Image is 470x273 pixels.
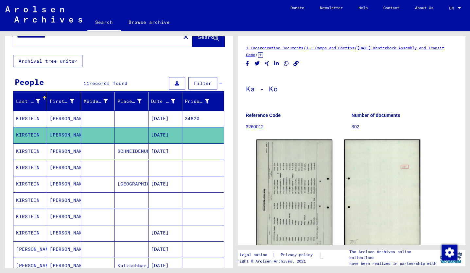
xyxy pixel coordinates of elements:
mat-cell: [PERSON_NAME] [47,143,81,159]
mat-cell: KIRSTEIN [13,192,47,208]
div: Last Name [16,98,40,105]
mat-cell: [PERSON_NAME] [47,176,81,192]
mat-cell: SCHNEIDEMÜHL [115,143,148,159]
mat-header-cell: Prisoner # [182,92,223,110]
span: / [255,52,258,57]
mat-cell: [DATE] [148,143,182,159]
span: EN [449,6,456,10]
div: First Name [50,96,82,106]
b: Reference Code [246,113,281,118]
mat-cell: 34820 [182,111,223,127]
h1: Ka - Ko [246,74,457,103]
mat-header-cell: Maiden Name [81,92,115,110]
div: People [15,76,44,88]
a: Legal notice [240,251,272,258]
a: 1 Incarceration Documents [246,45,303,50]
span: / [354,45,357,51]
img: 002.jpg [344,139,420,246]
mat-cell: [GEOGRAPHIC_DATA] [115,176,148,192]
mat-cell: KIRSTEIN [13,111,47,127]
span: Filter [194,80,212,86]
mat-cell: [PERSON_NAME] [47,192,81,208]
img: 001.jpg [256,139,333,247]
mat-cell: [DATE] [148,127,182,143]
button: Filter [188,77,217,89]
mat-cell: KIRSTEIN [13,160,47,176]
mat-cell: [PERSON_NAME] [13,241,47,257]
button: Share on Xing [264,59,270,68]
p: have been realized in partnership with [349,261,437,266]
mat-cell: [PERSON_NAME] [47,111,81,127]
div: First Name [50,98,74,105]
button: Share on WhatsApp [283,59,290,68]
div: Maiden Name [84,96,116,106]
mat-cell: KIRSTEIN [13,143,47,159]
mat-cell: KIRSTEIN [13,127,47,143]
mat-cell: [DATE] [148,241,182,257]
mat-cell: [PERSON_NAME] [47,160,81,176]
mat-cell: [DATE] [148,111,182,127]
mat-icon: close [182,33,190,41]
mat-header-cell: Date of Birth [148,92,182,110]
mat-cell: [PERSON_NAME] [47,225,81,241]
div: Last Name [16,96,48,106]
mat-cell: KIRSTEIN [13,209,47,225]
mat-cell: [DATE] [148,176,182,192]
img: yv_logo.png [439,249,463,266]
div: Maiden Name [84,98,108,105]
a: 3260012 [246,124,264,129]
div: | [240,251,321,258]
a: Privacy policy [275,251,321,258]
mat-cell: KIRSTEIN [13,225,47,241]
div: Place of Birth [117,98,142,105]
p: 302 [352,123,457,130]
button: Share on LinkedIn [273,59,280,68]
mat-header-cell: Last Name [13,92,47,110]
button: Copy link [293,59,300,68]
div: Place of Birth [117,96,150,106]
div: Change consent [441,244,457,260]
span: records found [89,80,128,86]
img: Arolsen_neg.svg [5,6,82,23]
button: Share on Facebook [244,59,251,68]
b: Number of documents [352,113,400,118]
button: Share on Twitter [254,59,261,68]
button: Clear [179,30,192,43]
button: Search [192,26,224,47]
div: Date of Birth [151,98,175,105]
p: Copyright © Arolsen Archives, 2021 [228,258,332,264]
span: Search [198,34,218,40]
p: The Arolsen Archives online collections [349,249,437,261]
mat-header-cell: First Name [47,92,81,110]
div: Prisoner # [185,96,217,106]
mat-header-cell: Place of Birth [115,92,148,110]
mat-cell: [PERSON_NAME] [47,209,81,225]
img: Change consent [442,245,457,260]
span: / [303,45,306,51]
mat-cell: [PERSON_NAME] [47,127,81,143]
a: Browse archive [121,14,178,30]
div: Date of Birth [151,96,183,106]
mat-cell: [DATE] [148,225,182,241]
button: Archival tree units [13,55,82,67]
div: Prisoner # [185,98,209,105]
a: Search [87,14,121,31]
span: 11 [83,80,89,86]
mat-cell: KIRSTEIN [13,176,47,192]
mat-cell: [PERSON_NAME] [47,241,81,257]
a: 1.1 Camps and Ghettos [306,45,354,50]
